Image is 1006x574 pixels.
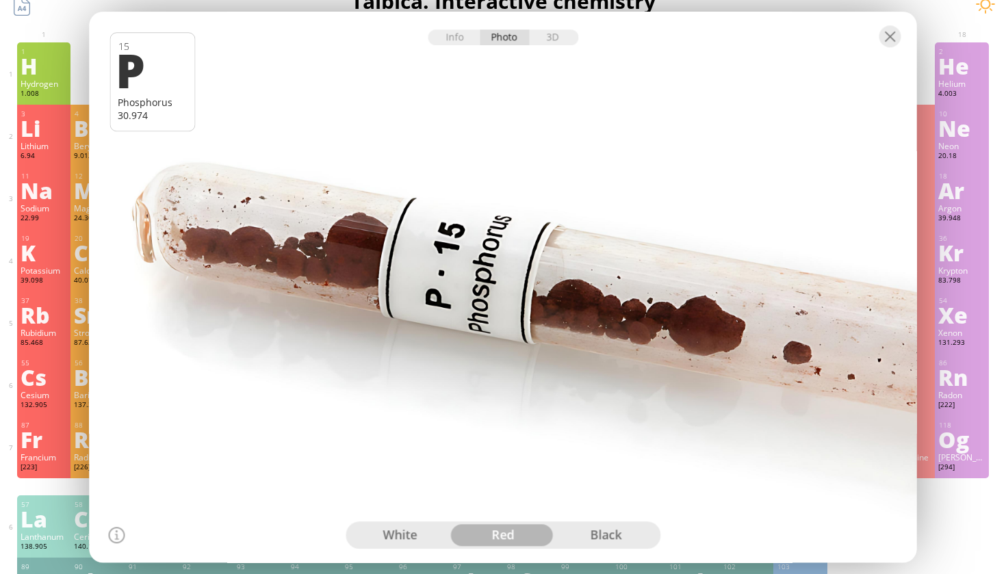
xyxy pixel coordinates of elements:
div: Rb [21,304,68,326]
div: Beryllium [74,140,121,151]
div: Hydrogen [21,78,68,89]
div: Calcium [74,265,121,276]
div: 30.974 [118,109,188,122]
div: 138.905 [21,542,68,553]
div: Strontium [74,327,121,338]
div: Sodium [21,203,68,213]
div: Radon [938,389,985,400]
div: [222] [938,400,985,411]
div: 137.327 [74,400,121,411]
div: 118 [939,421,985,430]
div: 89 [21,562,68,571]
div: [226] [74,462,121,473]
div: La [21,508,68,530]
div: [294] [938,462,985,473]
div: 12 [75,172,121,181]
div: 1 [21,47,68,56]
div: Li [21,117,68,139]
div: Xe [938,304,985,326]
div: 132.905 [21,400,68,411]
div: Og [938,428,985,450]
div: Ar [938,179,985,201]
div: 85.468 [21,338,68,349]
div: H [21,55,68,77]
div: Cs [21,366,68,388]
div: Info [428,29,480,45]
div: Xenon [938,327,985,338]
div: Be [74,117,121,139]
div: Cesium [21,389,68,400]
div: 2 [939,47,985,56]
div: black [554,524,658,546]
div: 140.116 [74,542,121,553]
div: Radium [74,452,121,462]
div: Ba [74,366,121,388]
div: Neon [938,140,985,151]
div: 1.008 [21,89,68,100]
div: Rn [938,366,985,388]
div: Ce [74,508,121,530]
div: 57 [21,500,68,509]
div: Sr [74,304,121,326]
div: 87.62 [74,338,121,349]
div: Lanthanum [21,531,68,542]
div: Potassium [21,265,68,276]
div: Krypton [938,265,985,276]
div: 4.003 [938,89,985,100]
div: Na [21,179,68,201]
div: 20.18 [938,151,985,162]
div: 18 [939,172,985,181]
div: 10 [939,109,985,118]
div: K [21,242,68,263]
div: 39.948 [938,213,985,224]
div: Helium [938,78,985,89]
div: 83.798 [938,276,985,287]
div: 88 [75,421,121,430]
div: Cerium [74,531,121,542]
div: Kr [938,242,985,263]
div: 36 [939,234,985,243]
div: [PERSON_NAME] [938,452,985,462]
div: 56 [75,358,121,367]
div: 131.293 [938,338,985,349]
div: [223] [21,462,68,473]
div: Lithium [21,140,68,151]
div: Barium [74,389,121,400]
div: 86 [939,358,985,367]
div: 24.305 [74,213,121,224]
div: Phosphorus [118,96,188,109]
div: P [116,47,186,93]
div: 98 [507,562,554,571]
div: 87 [21,421,68,430]
div: 20 [75,234,121,243]
div: 6.94 [21,151,68,162]
div: 103 [777,562,824,571]
div: 40.078 [74,276,121,287]
div: 3 [21,109,68,118]
div: Ra [74,428,121,450]
div: 9.012 [74,151,121,162]
div: red [452,524,555,546]
div: He [938,55,985,77]
div: 55 [21,358,68,367]
div: Fr [21,428,68,450]
div: 4 [75,109,121,118]
div: Magnesium [74,203,121,213]
div: 90 [75,562,121,571]
div: 58 [75,500,121,509]
div: 22.99 [21,213,68,224]
div: 19 [21,234,68,243]
div: 39.098 [21,276,68,287]
div: Francium [21,452,68,462]
div: white [348,524,452,546]
div: 3D [529,29,578,45]
div: 37 [21,296,68,305]
div: Argon [938,203,985,213]
div: 54 [939,296,985,305]
div: Mg [74,179,121,201]
div: 92 [183,562,229,571]
div: Rubidium [21,327,68,338]
div: 11 [21,172,68,181]
div: Ne [938,117,985,139]
div: Ca [74,242,121,263]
